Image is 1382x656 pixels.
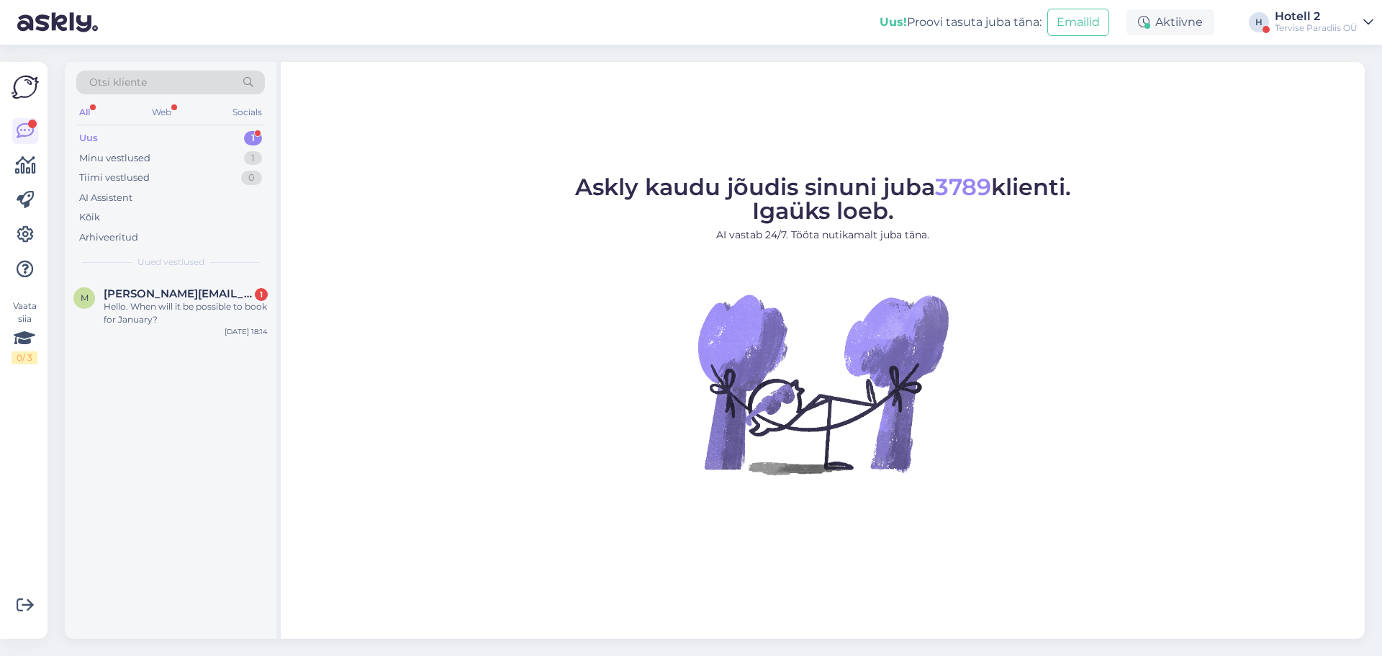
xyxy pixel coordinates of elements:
[575,228,1071,243] p: AI vastab 24/7. Tööta nutikamalt juba täna.
[880,15,907,29] b: Uus!
[89,75,147,90] span: Otsi kliente
[79,131,98,145] div: Uus
[1047,9,1109,36] button: Emailid
[880,14,1042,31] div: Proovi tasuta juba täna:
[935,173,991,201] span: 3789
[79,171,150,185] div: Tiimi vestlused
[1275,11,1373,34] a: Hotell 2Tervise Paradiis OÜ
[1275,11,1358,22] div: Hotell 2
[1275,22,1358,34] div: Tervise Paradiis OÜ
[79,151,150,166] div: Minu vestlused
[79,230,138,245] div: Arhiveeritud
[1126,9,1214,35] div: Aktiivne
[12,300,37,364] div: Vaata siia
[230,103,265,122] div: Socials
[81,292,89,303] span: m
[79,210,100,225] div: Kõik
[12,73,39,101] img: Askly Logo
[1249,12,1269,32] div: H
[104,287,253,300] span: marcus@lowin.se
[255,288,268,301] div: 1
[137,256,204,269] span: Uued vestlused
[225,326,268,337] div: [DATE] 18:14
[693,254,952,513] img: No Chat active
[241,171,262,185] div: 0
[104,300,268,326] div: Hello. When will it be possible to book for January?
[244,131,262,145] div: 1
[79,191,132,205] div: AI Assistent
[149,103,174,122] div: Web
[244,151,262,166] div: 1
[575,173,1071,225] span: Askly kaudu jõudis sinuni juba klienti. Igaüks loeb.
[76,103,93,122] div: All
[12,351,37,364] div: 0 / 3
